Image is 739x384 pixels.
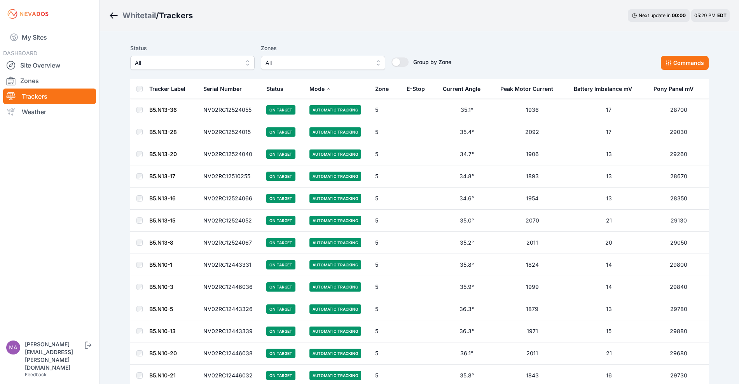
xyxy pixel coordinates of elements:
div: Mode [309,85,325,93]
div: Battery Imbalance mV [574,85,632,93]
a: Feedback [25,372,47,377]
td: 5 [370,165,402,188]
td: 29800 [649,254,709,276]
td: NV02RC12524052 [199,210,262,232]
td: 1893 [496,165,569,188]
button: Battery Imbalance mV [574,80,638,98]
h3: Trackers [159,10,193,21]
span: Automatic Tracking [309,172,361,181]
td: 35.1° [438,99,495,121]
span: 05:20 PM [694,12,716,18]
td: 5 [370,210,402,232]
td: 29130 [649,210,709,232]
div: Status [266,85,283,93]
button: Tracker Label [149,80,192,98]
a: Zones [3,73,96,89]
td: 35.4° [438,121,495,143]
a: B5.N10-21 [149,372,176,379]
span: On Target [266,349,295,358]
div: Tracker Label [149,85,185,93]
a: B5.N10-20 [149,350,177,356]
td: 28670 [649,165,709,188]
span: On Target [266,238,295,247]
span: Automatic Tracking [309,216,361,225]
a: B5.N13-16 [149,195,176,202]
span: On Target [266,127,295,137]
span: On Target [266,216,295,225]
nav: Breadcrumb [109,5,193,26]
td: 35.0° [438,210,495,232]
td: 1999 [496,276,569,298]
div: Whitetail [122,10,156,21]
td: 5 [370,320,402,342]
td: 5 [370,188,402,210]
td: NV02RC12524066 [199,188,262,210]
div: Pony Panel mV [653,85,694,93]
td: 36.3° [438,320,495,342]
td: 29030 [649,121,709,143]
td: 5 [370,276,402,298]
td: 28700 [649,99,709,121]
button: Zone [375,80,395,98]
td: 5 [370,232,402,254]
span: Automatic Tracking [309,194,361,203]
button: Serial Number [203,80,248,98]
td: 35.2° [438,232,495,254]
button: All [130,56,255,70]
span: DASHBOARD [3,50,37,56]
button: Status [266,80,290,98]
td: 29880 [649,320,709,342]
td: 1906 [496,143,569,165]
td: 5 [370,143,402,165]
td: NV02RC12443331 [199,254,262,276]
td: 13 [569,165,648,188]
a: B5.N13-36 [149,106,177,113]
td: 15 [569,320,648,342]
a: B5.N13-17 [149,173,175,179]
span: On Target [266,304,295,314]
span: Automatic Tracking [309,105,361,115]
button: All [261,56,385,70]
td: 2011 [496,232,569,254]
td: NV02RC12443339 [199,320,262,342]
td: NV02RC12524055 [199,99,262,121]
td: NV02RC12446038 [199,342,262,365]
span: Automatic Tracking [309,349,361,358]
div: Peak Motor Current [500,85,553,93]
a: B5.N13-8 [149,239,173,246]
td: NV02RC12524067 [199,232,262,254]
a: B5.N13-15 [149,217,175,224]
a: B5.N10-1 [149,261,172,268]
span: On Target [266,371,295,380]
td: 29050 [649,232,709,254]
button: Peak Motor Current [500,80,559,98]
div: Serial Number [203,85,242,93]
a: B5.N10-5 [149,306,173,312]
label: Status [130,43,255,53]
td: 1879 [496,298,569,320]
span: EDT [717,12,727,18]
a: Weather [3,104,96,120]
a: Site Overview [3,57,96,73]
span: Automatic Tracking [309,149,361,159]
span: All [266,58,370,68]
span: Automatic Tracking [309,238,361,247]
td: 28350 [649,188,709,210]
span: On Target [266,194,295,203]
span: Automatic Tracking [309,327,361,336]
td: 35.8° [438,254,495,276]
span: All [135,58,239,68]
span: Next update in [639,12,671,18]
td: 34.6° [438,188,495,210]
td: 5 [370,121,402,143]
td: NV02RC12443326 [199,298,262,320]
button: E-Stop [407,80,431,98]
div: E-Stop [407,85,425,93]
td: 2070 [496,210,569,232]
button: Mode [309,80,331,98]
a: My Sites [3,28,96,47]
td: 1824 [496,254,569,276]
span: Automatic Tracking [309,127,361,137]
td: NV02RC12510255 [199,165,262,188]
td: 36.1° [438,342,495,365]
